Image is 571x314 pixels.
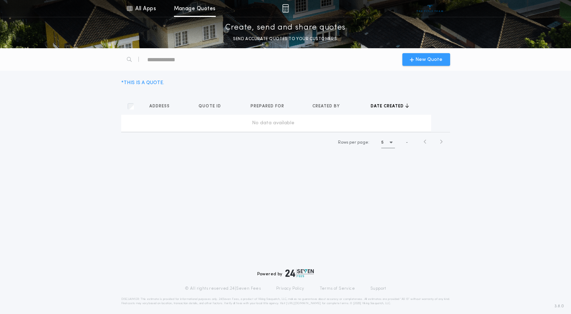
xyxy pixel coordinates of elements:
[251,103,286,109] span: Prepared for
[286,302,321,305] a: [URL][DOMAIN_NAME]
[370,286,386,291] a: Support
[257,269,314,277] div: Powered by
[121,297,450,306] p: DISCLAIMER: This estimate is provided for informational purposes only. 24|Seven Fees, a product o...
[320,286,355,291] a: Terms of Service
[371,103,409,110] button: Date created
[415,56,442,63] span: New Quote
[402,53,450,66] button: New Quote
[233,36,338,43] p: SEND ACCURATE QUOTES TO YOUR CUSTOMERS.
[381,137,395,148] button: 5
[406,139,408,146] span: -
[312,103,345,110] button: Created by
[381,139,384,146] h1: 5
[149,103,175,110] button: Address
[554,303,564,309] span: 3.8.0
[276,286,304,291] a: Privacy Policy
[338,140,369,145] span: Rows per page:
[417,5,443,12] img: vs-icon
[149,103,171,109] span: Address
[185,286,261,291] p: © All rights reserved. 24|Seven Fees
[199,103,222,109] span: Quote ID
[371,103,405,109] span: Date created
[199,103,226,110] button: Quote ID
[312,103,341,109] span: Created by
[121,79,164,87] div: * THIS IS A QUOTE.
[124,120,423,127] div: No data available
[225,22,346,33] p: Create, send and share quotes
[285,269,314,277] img: logo
[282,4,289,13] img: img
